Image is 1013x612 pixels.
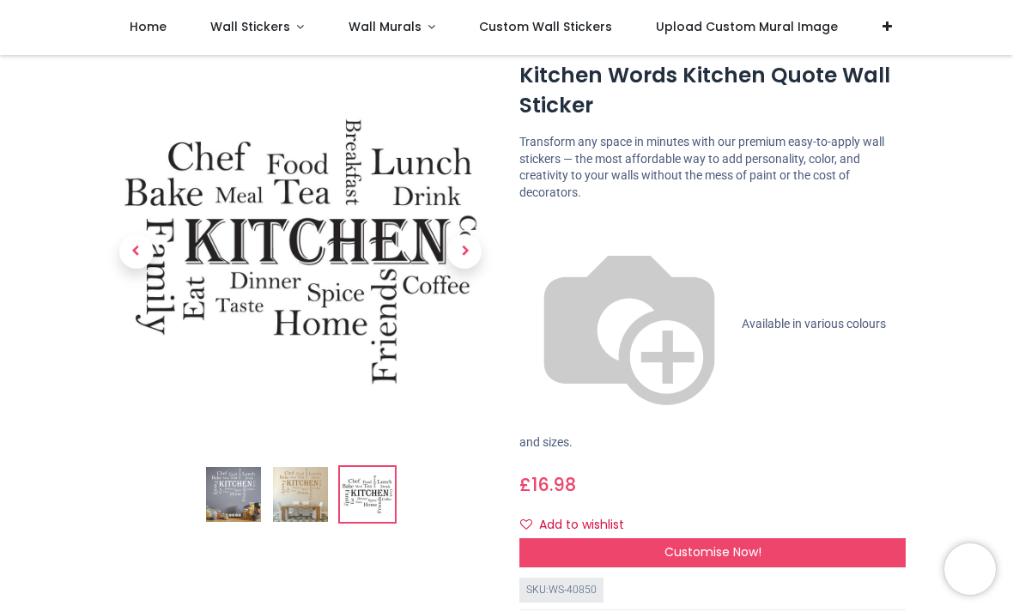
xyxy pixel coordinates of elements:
img: Kitchen Words Kitchen Quote Wall Sticker [206,468,261,523]
span: 16.98 [531,472,576,497]
span: Customise Now! [664,543,761,560]
span: Custom Wall Stickers [479,18,612,35]
img: WS-40850-03 [340,468,395,523]
i: Add to wishlist [520,518,532,530]
img: WS-40850-03 [107,59,494,445]
span: Home [130,18,167,35]
span: Wall Stickers [210,18,290,35]
span: Upload Custom Mural Image [656,18,838,35]
span: £ [519,472,576,497]
div: SKU: WS-40850 [519,578,604,603]
img: WS-40850-02 [273,468,328,523]
button: Add to wishlistAdd to wishlist [519,511,639,540]
span: Wall Murals [349,18,422,35]
p: Transform any space in minutes with our premium easy-to-apply wall stickers — the most affordable... [519,134,906,201]
iframe: Brevo live chat [944,543,996,595]
img: color-wheel.png [519,215,739,434]
a: Next [436,117,494,387]
span: Previous [119,235,154,270]
a: Previous [107,117,166,387]
span: Next [447,235,482,270]
h1: Kitchen Words Kitchen Quote Wall Sticker [519,61,906,120]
